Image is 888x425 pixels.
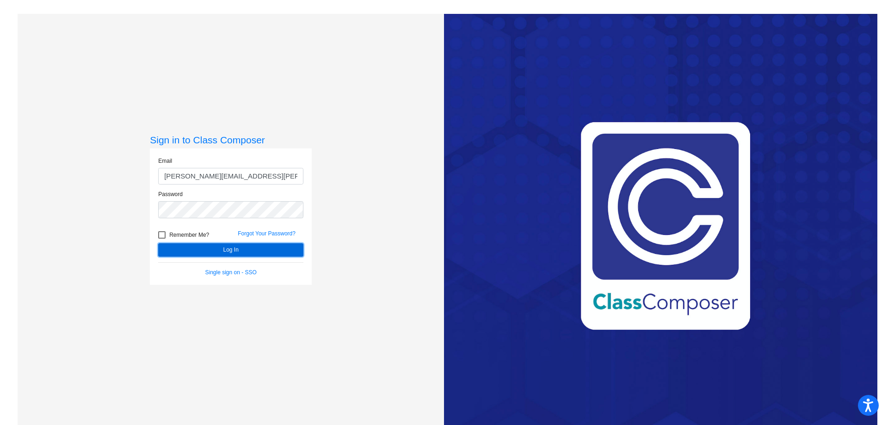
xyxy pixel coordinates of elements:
[238,230,296,237] a: Forgot Your Password?
[158,243,303,257] button: Log In
[150,134,312,146] h3: Sign in to Class Composer
[158,190,183,198] label: Password
[205,269,257,276] a: Single sign on - SSO
[158,157,172,165] label: Email
[169,229,209,240] span: Remember Me?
